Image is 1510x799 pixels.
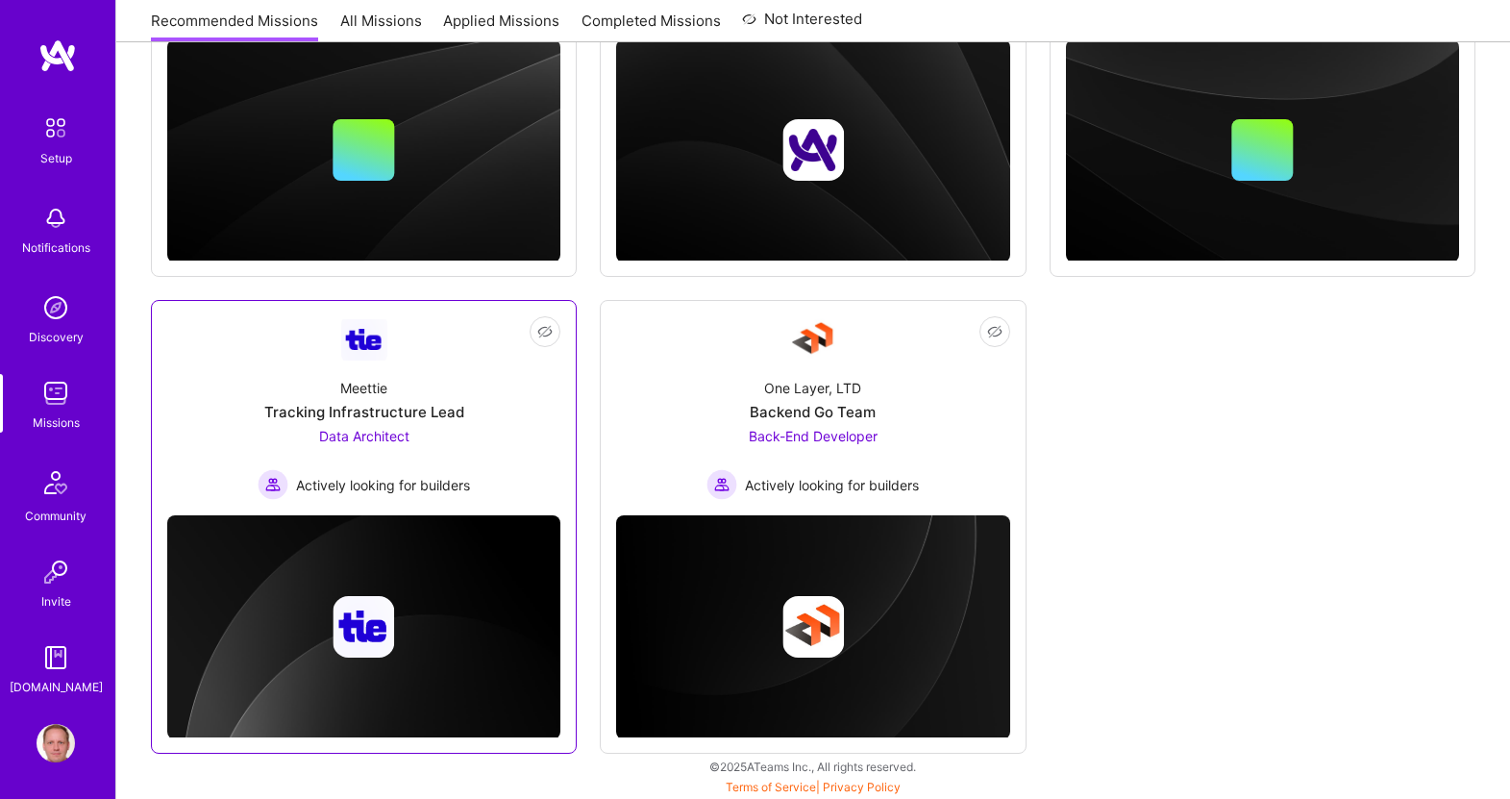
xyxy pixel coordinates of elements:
img: Invite [37,553,75,591]
a: User Avatar [32,724,80,762]
a: Completed Missions [582,11,721,42]
div: Missions [33,412,80,433]
a: Company LogoOne Layer, LTDBackend Go TeamBack-End Developer Actively looking for buildersActively... [616,316,1009,500]
div: [DOMAIN_NAME] [10,677,103,697]
img: bell [37,199,75,237]
span: Actively looking for builders [745,475,919,495]
img: Actively looking for builders [706,469,737,500]
img: Company Logo [341,319,387,361]
div: Discovery [29,327,84,347]
a: Applied Missions [443,11,559,42]
a: Privacy Policy [823,780,901,794]
a: Recommended Missions [151,11,318,42]
img: discovery [37,288,75,327]
span: Data Architect [319,428,409,444]
a: Company LogoMeettieTracking Infrastructure LeadData Architect Actively looking for buildersActive... [167,316,560,500]
img: logo [38,38,77,73]
img: Actively looking for builders [258,469,288,500]
img: Company Logo [790,316,836,362]
img: teamwork [37,374,75,412]
div: One Layer, LTD [764,378,861,398]
span: | [726,780,901,794]
img: guide book [37,638,75,677]
img: cover [167,515,560,738]
img: User Avatar [37,724,75,762]
a: All Missions [340,11,422,42]
div: © 2025 ATeams Inc., All rights reserved. [115,742,1510,790]
div: Meettie [340,378,387,398]
div: Notifications [22,237,90,258]
i: icon EyeClosed [537,324,553,339]
img: setup [36,108,76,148]
i: icon EyeClosed [987,324,1003,339]
span: Back-End Developer [749,428,878,444]
img: Community [33,460,79,506]
span: Actively looking for builders [296,475,470,495]
img: Company logo [334,596,395,658]
div: Invite [41,591,71,612]
img: Company logo [782,596,844,658]
div: Community [25,506,87,526]
img: cover [616,515,1009,738]
img: Company logo [782,119,844,181]
div: Tracking Infrastructure Lead [264,402,464,422]
a: Terms of Service [726,780,816,794]
a: Not Interested [742,8,862,42]
div: Backend Go Team [750,402,876,422]
div: Setup [40,148,72,168]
